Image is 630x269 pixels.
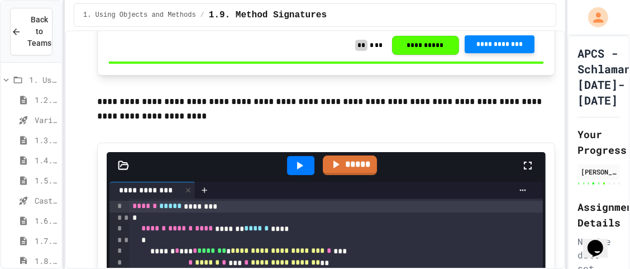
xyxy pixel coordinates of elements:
span: 1.9. Method Signatures [209,8,327,22]
span: Casting and Ranges of variables - Quiz [35,195,57,206]
span: 1.2. Variables and Data Types [35,94,57,106]
span: Back to Teams [28,14,52,49]
iframe: chat widget [583,224,619,258]
span: 1.4. Assignment and Input [35,154,57,166]
div: My Account [576,4,611,30]
span: Variables and Data Types - Quiz [35,114,57,126]
span: 1.6. Compound Assignment Operators [35,215,57,226]
span: / [201,11,204,20]
h2: Assignment Details [577,199,620,230]
h2: Your Progress [577,126,620,158]
div: [PERSON_NAME] [581,167,617,177]
button: Back to Teams [10,8,52,55]
span: 1.8. Documentation with Comments and Preconditions [35,255,57,267]
span: 1. Using Objects and Methods [29,74,57,86]
span: 1. Using Objects and Methods [83,11,196,20]
span: 1.3. Expressions and Output [New] [35,134,57,146]
span: 1.7. APIs and Libraries [35,235,57,247]
span: 1.5. Casting and Ranges of Values [35,174,57,186]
